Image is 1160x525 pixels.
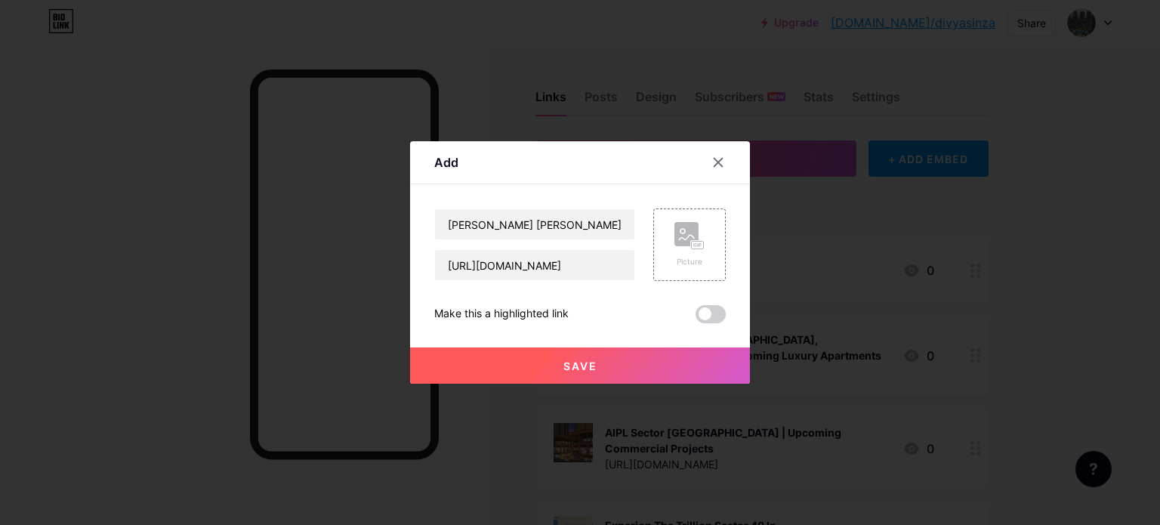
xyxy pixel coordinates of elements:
[563,360,597,372] span: Save
[410,347,750,384] button: Save
[434,305,569,323] div: Make this a highlighted link
[435,250,634,280] input: URL
[434,153,458,171] div: Add
[435,209,634,239] input: Title
[674,256,705,267] div: Picture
